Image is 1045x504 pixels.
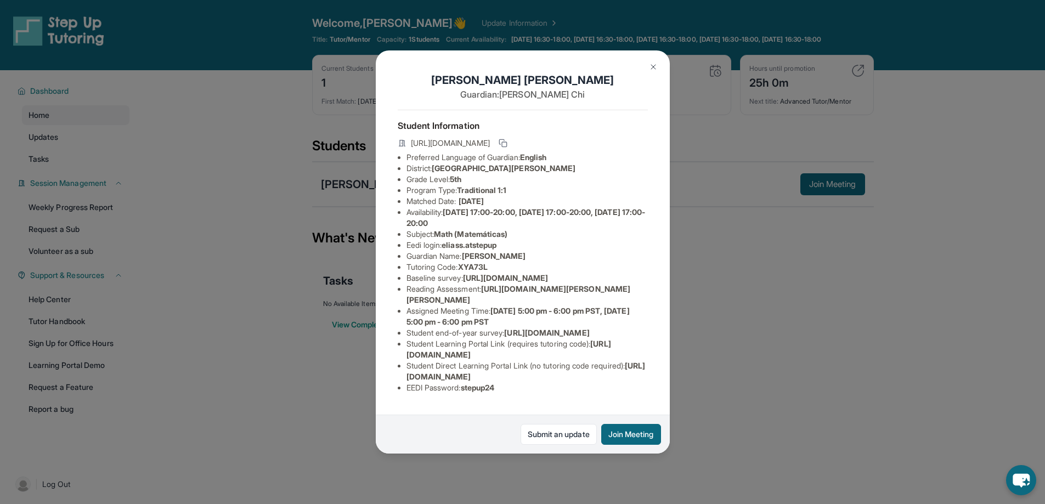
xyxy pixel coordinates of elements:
[496,137,510,150] button: Copy link
[406,207,648,229] li: Availability:
[406,229,648,240] li: Subject :
[406,327,648,338] li: Student end-of-year survey :
[406,196,648,207] li: Matched Date:
[406,262,648,273] li: Tutoring Code :
[504,328,589,337] span: [URL][DOMAIN_NAME]
[406,360,648,382] li: Student Direct Learning Portal Link (no tutoring code required) :
[398,119,648,132] h4: Student Information
[1006,465,1036,495] button: chat-button
[442,240,496,250] span: eliass.atstepup
[521,424,597,445] a: Submit an update
[462,251,526,261] span: [PERSON_NAME]
[406,305,648,327] li: Assigned Meeting Time :
[457,185,506,195] span: Traditional 1:1
[398,72,648,88] h1: [PERSON_NAME] [PERSON_NAME]
[406,185,648,196] li: Program Type:
[406,382,648,393] li: EEDI Password :
[601,424,661,445] button: Join Meeting
[450,174,461,184] span: 5th
[406,207,646,228] span: [DATE] 17:00-20:00, [DATE] 17:00-20:00, [DATE] 17:00-20:00
[406,152,648,163] li: Preferred Language of Guardian:
[459,196,484,206] span: [DATE]
[463,273,548,282] span: [URL][DOMAIN_NAME]
[649,63,658,71] img: Close Icon
[434,229,507,239] span: Math (Matemáticas)
[406,284,648,305] li: Reading Assessment :
[406,163,648,174] li: District:
[406,240,648,251] li: Eedi login :
[461,383,495,392] span: stepup24
[398,88,648,101] p: Guardian: [PERSON_NAME] Chi
[406,338,648,360] li: Student Learning Portal Link (requires tutoring code) :
[406,306,630,326] span: [DATE] 5:00 pm - 6:00 pm PST, [DATE] 5:00 pm - 6:00 pm PST
[432,163,575,173] span: [GEOGRAPHIC_DATA][PERSON_NAME]
[458,262,488,271] span: XYA73L
[406,284,631,304] span: [URL][DOMAIN_NAME][PERSON_NAME][PERSON_NAME]
[406,273,648,284] li: Baseline survey :
[406,174,648,185] li: Grade Level:
[520,152,547,162] span: English
[406,251,648,262] li: Guardian Name :
[411,138,490,149] span: [URL][DOMAIN_NAME]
